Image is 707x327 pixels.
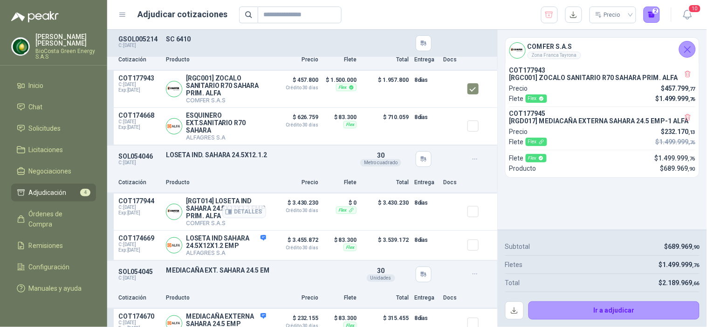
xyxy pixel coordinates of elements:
p: COT174670 [118,313,160,320]
span: ,77 [688,86,695,92]
a: Adjudicación4 [11,184,96,201]
span: Manuales y ayuda [29,283,82,294]
img: Company Logo [166,204,182,220]
p: BioCosta Green Energy S.A.S [35,48,96,60]
p: COT174668 [118,112,160,119]
div: Zona Franca Tayrona [528,52,581,59]
p: COT174669 [118,234,160,242]
img: Company Logo [12,38,29,55]
span: Exp: [DATE] [118,87,160,93]
p: Producto [509,163,536,174]
p: 8 días [414,74,438,86]
img: Company Logo [166,119,182,134]
span: ,66 [693,280,700,287]
p: Total [505,278,520,288]
span: 232.170 [665,128,695,135]
p: $ [661,127,696,137]
p: COT177943 [509,67,695,74]
p: $ 3.539.172 [362,234,409,256]
span: Crédito 30 días [272,123,318,127]
p: $ 1.957.800 [362,74,409,104]
p: Fletes [505,260,523,270]
p: COT177944 [118,197,160,205]
div: Flex [336,207,357,214]
p: Cotización [118,55,160,64]
p: $ [659,260,700,270]
img: Company Logo [510,43,525,58]
p: [RGD017] MEDIACAÑA EXTERNA SAHARA 24.5 EMP-1 ALFA [509,117,695,125]
p: C: [DATE] [118,160,160,166]
p: Cotización [118,294,160,302]
p: Precio [509,127,528,137]
a: Chat [11,98,96,116]
p: Precio [509,83,528,93]
p: $ 0 [324,197,357,208]
p: $ 710.059 [362,112,409,141]
a: Configuración [11,258,96,276]
p: $ 457.800 [272,74,318,90]
p: Docs [443,55,462,64]
span: C: [DATE] [118,205,160,210]
span: 457.799 [665,85,695,92]
span: C: [DATE] [118,242,160,247]
div: Metro cuadrado [360,159,401,167]
p: Total [362,178,409,187]
h1: Adjudicar cotizaciones [138,8,228,21]
p: Entrega [414,294,438,302]
a: Órdenes de Compra [11,205,96,233]
p: $ 3.430.230 [272,197,318,213]
p: Producto [166,55,266,64]
a: Manuales y ayuda [11,280,96,297]
span: 30 [377,152,384,159]
p: Subtotal [505,241,530,252]
span: Órdenes de Compra [29,209,87,229]
p: Precio [272,55,318,64]
p: $ 83.300 [324,313,357,324]
span: 10 [688,4,701,13]
span: ,90 [693,244,700,250]
img: Company Logo [166,238,182,253]
span: C: [DATE] [118,82,160,87]
p: ALFAGRES S.A [186,134,266,141]
p: ESQUINERO EXT.SANITARIO R70 SAHARA [186,112,266,134]
p: C: [DATE] [118,43,160,48]
p: $ [655,153,695,163]
p: COT177945 [509,110,695,117]
p: [PERSON_NAME] [PERSON_NAME] [35,33,96,47]
a: Remisiones [11,237,96,254]
span: Negociaciones [29,166,72,176]
div: Flex [526,94,547,103]
span: Inicio [29,80,44,91]
span: Remisiones [29,240,63,251]
p: SOL054045 [118,268,160,275]
button: 10 [679,7,696,23]
img: Company Logo [166,81,182,97]
span: Exp: [DATE] [118,247,160,253]
p: $ [660,163,695,174]
a: Solicitudes [11,120,96,137]
span: ,13 [688,129,695,135]
p: $ 83.300 [324,234,357,246]
p: Cotización [118,178,160,187]
p: [RGC001] ZOCALO SANITARIO R70 SAHARA PRIM. ALFA [186,74,266,97]
span: ,76 [693,262,700,268]
span: Licitaciones [29,145,63,155]
p: COT177943 [118,74,160,82]
div: Company LogoCOMFER S.A.SZona Franca Tayrona [506,38,699,63]
p: [RGT014] LOSETA IND SAHARA 24.5X12X1.2 EMP PRIM. ALFA [186,197,266,220]
span: C: [DATE] [118,119,160,125]
span: Chat [29,102,43,112]
p: Total [362,55,409,64]
a: Licitaciones [11,141,96,159]
p: GSOL005214 [118,35,160,43]
p: Docs [443,294,462,302]
span: 30 [377,267,384,274]
p: Entrega [414,55,438,64]
p: $ 3.430.230 [362,197,409,227]
p: Flete [509,137,547,147]
a: Negociaciones [11,162,96,180]
p: $ [661,83,696,93]
span: ,76 [688,156,695,162]
p: $ [656,93,695,104]
p: Flete [324,55,357,64]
